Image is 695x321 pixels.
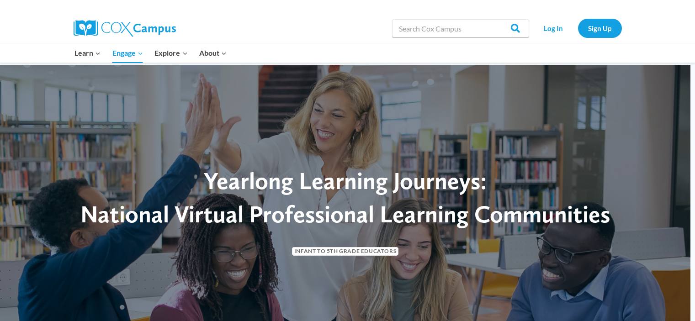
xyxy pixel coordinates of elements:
span: Yearlong Learning Journeys: [204,166,487,195]
span: Engage [112,47,143,59]
nav: Primary Navigation [69,43,233,63]
span: Infant to 5th Grade Educators [292,247,398,256]
a: Sign Up [578,19,622,37]
img: Cox Campus [74,20,176,37]
a: Log In [534,19,573,37]
input: Search Cox Campus [392,19,529,37]
span: About [199,47,227,59]
span: Explore [154,47,187,59]
span: National Virtual Professional Learning Communities [80,200,610,228]
nav: Secondary Navigation [534,19,622,37]
span: Learn [74,47,101,59]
